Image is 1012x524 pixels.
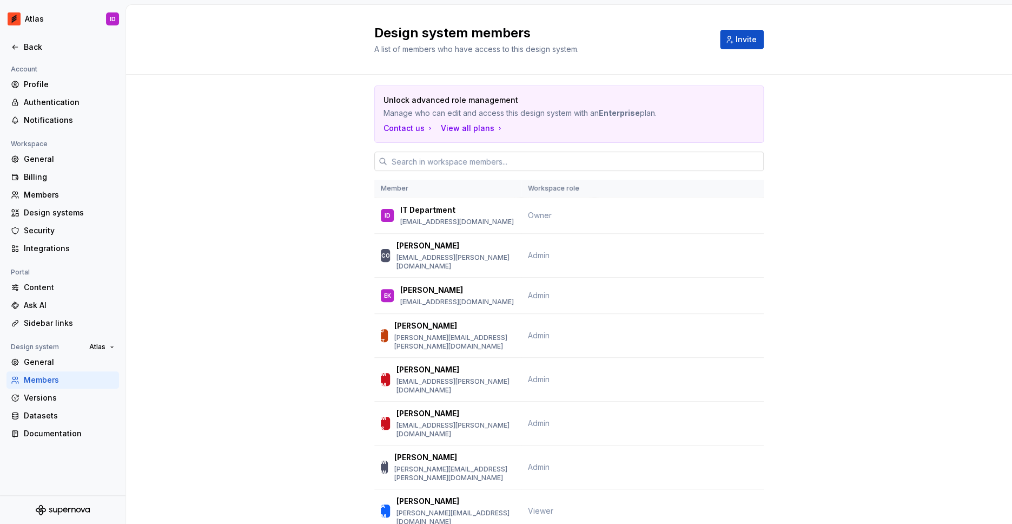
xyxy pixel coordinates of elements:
span: Invite [736,34,757,45]
p: [PERSON_NAME] [394,452,457,463]
a: Versions [6,389,119,407]
p: [EMAIL_ADDRESS][PERSON_NAME][DOMAIN_NAME] [396,377,515,395]
th: Member [374,180,521,198]
p: [PERSON_NAME] [396,364,459,375]
a: General [6,353,119,371]
span: A list of members who have access to this design system. [374,44,579,54]
div: EK [384,290,391,301]
div: Back [24,42,115,53]
span: Atlas [89,343,105,351]
span: Admin [528,375,550,384]
p: Manage who can edit and access this design system with an plan. [383,108,679,119]
div: Content [24,282,115,293]
div: Members [24,189,115,200]
a: Ask AI [6,297,119,314]
div: AM [381,500,390,522]
div: Ask AI [24,300,115,311]
span: Admin [528,291,550,300]
a: Sidebar links [6,315,119,332]
div: Billing [24,172,115,182]
div: Design systems [24,207,115,218]
p: [EMAIL_ADDRESS][PERSON_NAME][DOMAIN_NAME] [396,253,515,271]
a: Back [6,38,119,56]
div: MS [381,412,390,434]
p: [EMAIL_ADDRESS][DOMAIN_NAME] [400,298,514,306]
button: View all plans [441,123,504,134]
div: CO [381,250,389,261]
p: [PERSON_NAME][EMAIL_ADDRESS][PERSON_NAME][DOMAIN_NAME] [394,465,515,482]
span: Admin [528,418,550,428]
p: [EMAIL_ADDRESS][DOMAIN_NAME] [400,218,514,226]
div: JT [381,325,388,346]
p: [PERSON_NAME] [396,496,459,507]
div: Authentication [24,97,115,108]
a: Authentication [6,94,119,111]
a: Billing [6,168,119,186]
div: ID [110,15,116,23]
div: Sidebar links [24,318,115,329]
span: Owner [528,211,552,220]
a: Integrations [6,240,119,257]
a: Content [6,279,119,296]
button: Invite [720,30,764,49]
span: Admin [528,251,550,260]
input: Search in workspace members... [387,152,764,171]
a: Notifications [6,112,119,129]
button: AtlasID [2,7,123,31]
p: [PERSON_NAME] [394,320,457,331]
span: Admin [528,331,550,340]
p: IT Department [400,205,455,215]
p: [PERSON_NAME] [396,408,459,419]
th: Workspace role [521,180,594,198]
b: Enterprise [599,108,640,117]
a: Security [6,222,119,239]
div: Design system [6,340,63,353]
div: Members [24,375,115,385]
a: Profile [6,76,119,93]
a: Datasets [6,407,119,424]
p: [PERSON_NAME] [400,285,463,296]
div: MW [381,456,388,478]
div: Profile [24,79,115,90]
div: Portal [6,266,34,279]
a: Members [6,186,119,204]
h2: Design system members [374,24,707,42]
p: [PERSON_NAME][EMAIL_ADDRESS][PERSON_NAME][DOMAIN_NAME] [394,333,515,351]
span: Viewer [528,506,553,515]
p: [EMAIL_ADDRESS][PERSON_NAME][DOMAIN_NAME] [396,421,515,438]
p: Unlock advanced role management [383,95,679,106]
a: General [6,150,119,168]
div: Atlas [25,14,44,24]
div: Versions [24,392,115,403]
span: Admin [528,462,550,471]
div: Notifications [24,115,115,126]
a: Contact us [383,123,434,134]
div: MM [381,369,390,390]
div: Datasets [24,410,115,421]
div: Account [6,63,42,76]
img: 102f71e4-5f95-4b3f-aebe-9cae3cf15d45.png [8,12,21,25]
svg: Supernova Logo [36,505,90,515]
div: Integrations [24,243,115,254]
div: General [24,154,115,165]
div: Workspace [6,137,52,150]
a: Design systems [6,204,119,221]
div: Documentation [24,428,115,439]
div: General [24,357,115,368]
p: [PERSON_NAME] [396,240,459,251]
div: Security [24,225,115,236]
a: Documentation [6,425,119,442]
a: Members [6,371,119,389]
div: ID [385,210,391,221]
